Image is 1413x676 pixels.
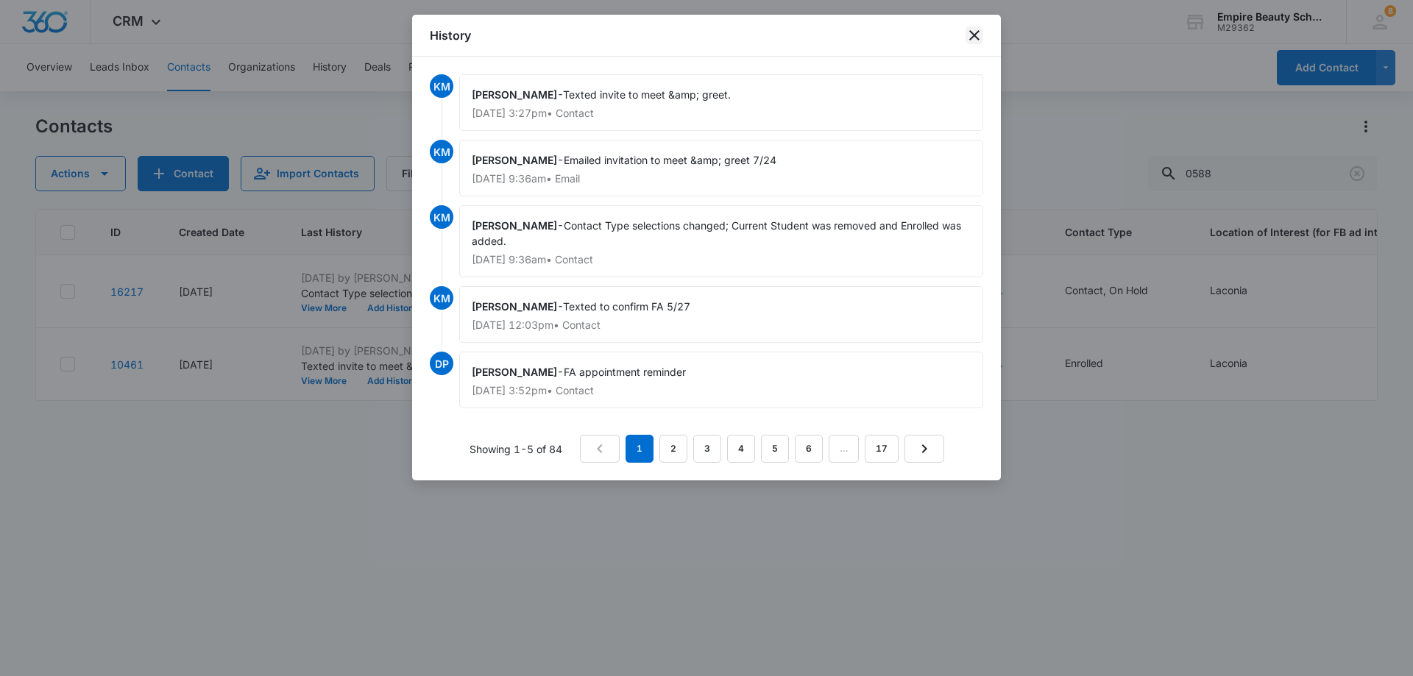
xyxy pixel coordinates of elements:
div: - [459,286,983,343]
span: [PERSON_NAME] [472,300,557,313]
a: Page 3 [693,435,721,463]
span: KM [430,286,453,310]
span: [PERSON_NAME] [472,219,557,232]
span: Contact Type selections changed; Current Student was removed and Enrolled was added. [472,219,964,247]
h1: History [430,26,471,44]
span: Emailed invitation to meet &amp; greet 7/24 [564,154,776,166]
p: [DATE] 9:36am • Contact [472,255,971,265]
p: [DATE] 12:03pm • Contact [472,320,971,330]
a: Next Page [904,435,944,463]
span: KM [430,74,453,98]
span: FA appointment reminder [564,366,686,378]
em: 1 [626,435,654,463]
a: Page 5 [761,435,789,463]
div: - [459,352,983,408]
span: [PERSON_NAME] [472,366,557,378]
span: [PERSON_NAME] [472,154,557,166]
span: Texted invite to meet &amp; greet. [563,88,731,101]
p: Showing 1-5 of 84 [470,441,562,457]
button: close [966,26,983,44]
p: [DATE] 9:36am • Email [472,174,971,184]
span: KM [430,205,453,229]
p: [DATE] 3:52pm • Contact [472,385,971,396]
nav: Pagination [580,435,944,463]
a: Page 2 [659,435,687,463]
div: - [459,205,983,277]
span: [PERSON_NAME] [472,88,557,101]
p: [DATE] 3:27pm • Contact [472,108,971,118]
div: - [459,74,983,131]
span: KM [430,140,453,163]
a: Page 6 [795,435,823,463]
div: - [459,140,983,196]
span: Texted to confirm FA 5/27 [563,300,690,313]
a: Page 17 [865,435,899,463]
span: DP [430,352,453,375]
a: Page 4 [727,435,755,463]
